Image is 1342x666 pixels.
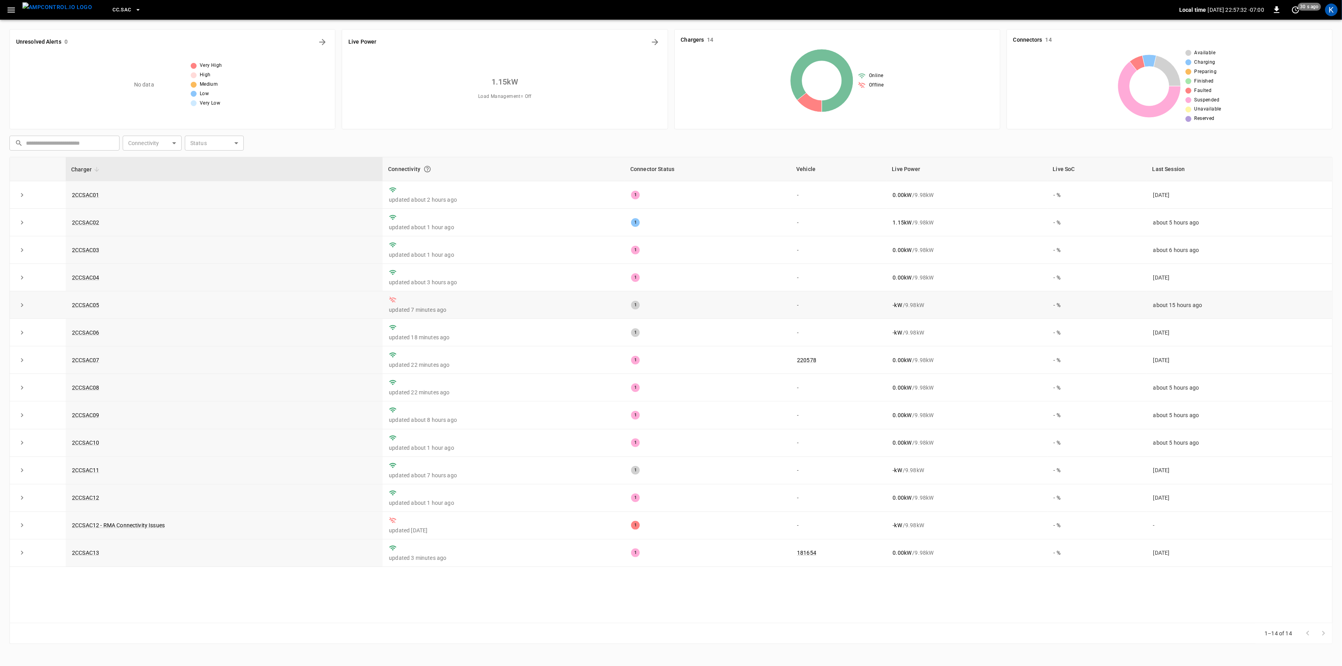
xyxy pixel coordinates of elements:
a: 2CCSAC12 - RMA Connectivity Issues [72,522,165,528]
span: 30 s ago [1298,3,1321,11]
button: expand row [16,547,28,559]
th: Vehicle [791,157,886,181]
div: 1 [631,493,640,502]
div: 1 [631,356,640,364]
p: updated about 8 hours ago [389,416,619,424]
p: - kW [893,301,902,309]
th: Connector Status [625,157,791,181]
td: - [791,319,886,346]
span: Charger [71,165,102,174]
div: / 9.98 kW [893,384,1041,392]
span: Finished [1195,77,1214,85]
button: expand row [16,382,28,394]
td: - [791,264,886,291]
div: 1 [631,521,640,530]
h6: Connectors [1013,36,1042,44]
td: - % [1047,319,1147,346]
p: 0.00 kW [893,439,912,447]
td: - % [1047,512,1147,539]
td: [DATE] [1147,457,1332,484]
td: - [791,209,886,236]
p: - kW [893,466,902,474]
div: / 9.98 kW [893,439,1041,447]
a: 2CCSAC01 [72,192,99,198]
div: / 9.98 kW [893,494,1041,502]
p: updated 3 minutes ago [389,554,619,562]
h6: 0 [64,38,68,46]
button: expand row [16,409,28,421]
td: - [791,457,886,484]
span: Online [869,72,883,80]
a: 2CCSAC07 [72,357,99,363]
td: [DATE] [1147,181,1332,209]
span: Unavailable [1195,105,1221,113]
button: expand row [16,464,28,476]
td: - % [1047,209,1147,236]
p: 0.00 kW [893,356,912,364]
a: 2CCSAC09 [72,412,99,418]
span: CC.SAC [112,6,131,15]
div: / 9.98 kW [893,549,1041,557]
td: about 5 hours ago [1147,429,1332,457]
button: expand row [16,299,28,311]
button: expand row [16,189,28,201]
td: [DATE] [1147,346,1332,374]
p: 0.00 kW [893,494,912,502]
div: / 9.98 kW [893,274,1041,281]
span: Preparing [1195,68,1217,76]
p: 0.00 kW [893,549,912,557]
p: Local time [1179,6,1206,14]
td: [DATE] [1147,539,1332,567]
button: expand row [16,519,28,531]
a: 2CCSAC04 [72,274,99,281]
div: / 9.98 kW [893,301,1041,309]
td: - % [1047,539,1147,567]
div: 1 [631,301,640,309]
p: updated about 1 hour ago [389,499,619,507]
td: - [791,512,886,539]
div: 1 [631,411,640,419]
p: - kW [893,521,902,529]
p: updated about 3 hours ago [389,278,619,286]
p: 1–14 of 14 [1265,629,1292,637]
td: - % [1047,291,1147,319]
span: Available [1195,49,1216,57]
img: ampcontrol.io logo [22,2,92,12]
h6: Chargers [681,36,704,44]
span: Faulted [1195,87,1212,95]
div: / 9.98 kW [893,466,1041,474]
td: - % [1047,457,1147,484]
p: updated about 1 hour ago [389,251,619,259]
p: 0.00 kW [893,411,912,419]
span: High [200,71,211,79]
h6: 1.15 kW [492,75,518,88]
td: - % [1047,484,1147,512]
div: profile-icon [1325,4,1338,16]
span: Low [200,90,209,98]
td: - [791,484,886,512]
td: - % [1047,429,1147,457]
div: 1 [631,273,640,282]
td: - % [1047,346,1147,374]
td: about 15 hours ago [1147,291,1332,319]
p: 1.15 kW [893,219,912,226]
button: set refresh interval [1289,4,1302,16]
p: 0.00 kW [893,191,912,199]
td: about 5 hours ago [1147,374,1332,401]
a: 2CCSAC08 [72,385,99,391]
p: No data [134,81,154,89]
td: [DATE] [1147,319,1332,346]
div: / 9.98 kW [893,411,1041,419]
p: 0.00 kW [893,384,912,392]
span: Suspended [1195,96,1220,104]
a: 2CCSAC02 [72,219,99,226]
h6: 14 [707,36,713,44]
span: Medium [200,81,218,88]
p: - kW [893,329,902,337]
div: / 9.98 kW [893,521,1041,529]
td: about 5 hours ago [1147,401,1332,429]
p: [DATE] 22:57:32 -07:00 [1208,6,1264,14]
button: expand row [16,327,28,339]
td: - % [1047,181,1147,209]
p: updated about 2 hours ago [389,196,619,204]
